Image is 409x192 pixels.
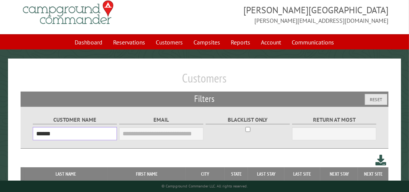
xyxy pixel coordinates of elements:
th: State [225,167,248,181]
label: Customer Name [33,116,117,124]
label: Email [119,116,203,124]
th: Last Name [24,167,108,181]
h2: Filters [21,92,389,106]
th: Last Stay [248,167,284,181]
a: Download this customer list (.csv) [375,153,387,167]
th: City [186,167,225,181]
span: [PERSON_NAME][GEOGRAPHIC_DATA] [PERSON_NAME][EMAIL_ADDRESS][DOMAIN_NAME] [204,4,388,25]
a: Campsites [189,35,225,49]
a: Reports [227,35,255,49]
a: Customers [152,35,188,49]
a: Dashboard [70,35,107,49]
label: Blacklist only [206,116,290,124]
label: Return at most [292,116,376,124]
th: Next Site [358,167,388,181]
th: First Name [108,167,186,181]
th: Last Site [284,167,320,181]
a: Reservations [109,35,150,49]
a: Account [257,35,286,49]
button: Reset [365,94,387,105]
h1: Customers [21,71,389,92]
small: © Campground Commander LLC. All rights reserved. [161,184,248,189]
a: Communications [288,35,339,49]
th: Next Stay [320,167,358,181]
